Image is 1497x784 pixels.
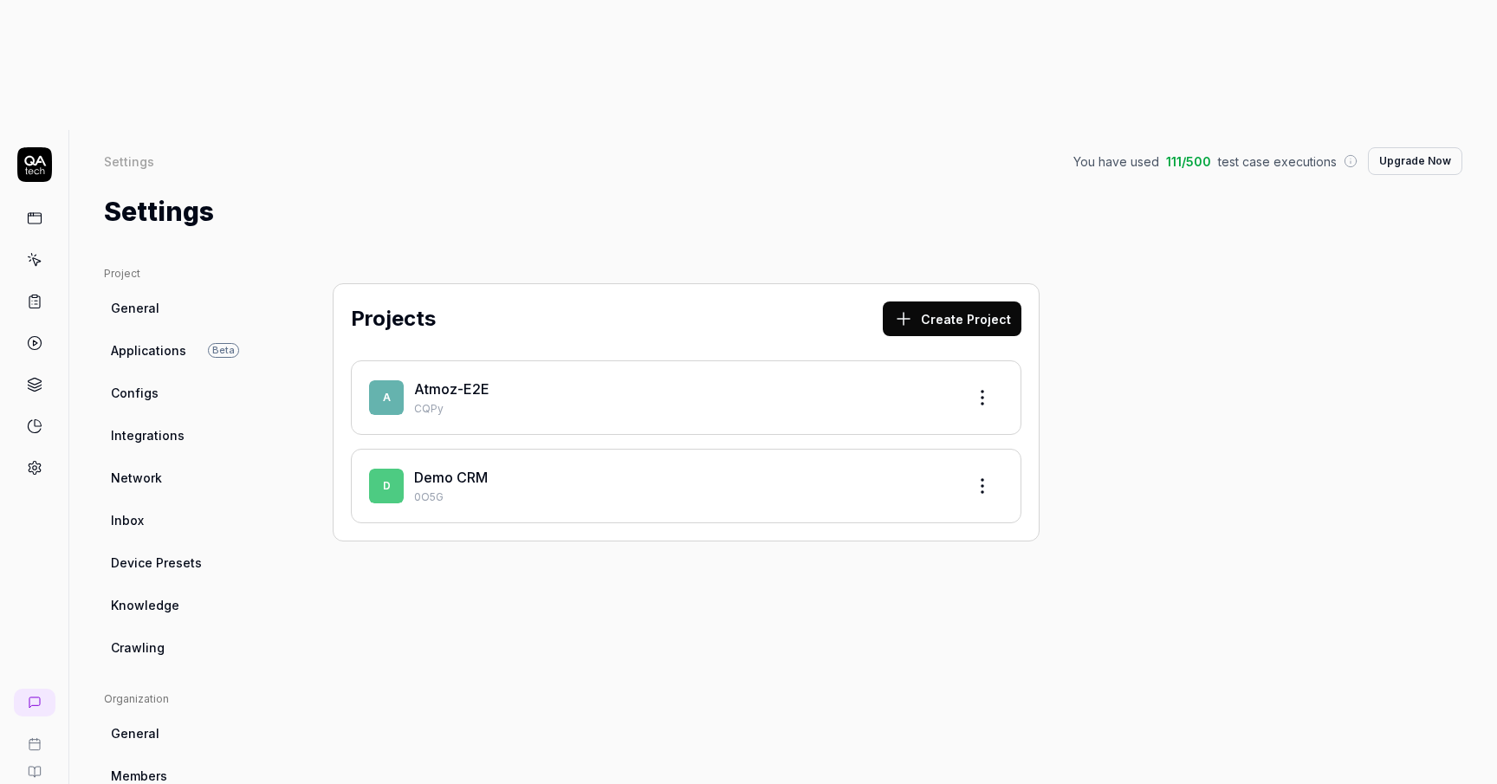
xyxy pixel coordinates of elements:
a: General [104,717,270,749]
div: Settings [104,152,154,170]
button: Create Project [883,301,1021,336]
span: Knowledge [111,596,179,614]
div: Organization [104,691,270,707]
span: test case executions [1218,152,1337,171]
span: General [111,299,159,317]
p: 0O5G [414,489,951,505]
span: General [111,724,159,742]
a: New conversation [14,689,55,716]
span: Network [111,469,162,487]
a: Knowledge [104,589,270,621]
a: Documentation [7,751,62,779]
p: CQPy [414,401,951,417]
a: Inbox [104,504,270,536]
span: Inbox [111,511,144,529]
a: ApplicationsBeta [104,334,270,366]
span: D [369,469,404,503]
a: Crawling [104,632,270,664]
button: Upgrade Now [1368,147,1462,175]
a: Network [104,462,270,494]
span: Configs [111,384,159,402]
a: General [104,292,270,324]
span: Beta [208,343,239,358]
span: A [369,380,404,415]
span: You have used [1073,152,1159,171]
a: Book a call with us [7,723,62,751]
span: Applications [111,341,186,360]
a: Configs [104,377,270,409]
span: 111 / 500 [1166,152,1211,171]
span: Crawling [111,638,165,657]
span: Integrations [111,426,185,444]
a: Demo CRM [414,469,488,486]
a: Integrations [104,419,270,451]
div: Project [104,266,270,282]
a: Device Presets [104,547,270,579]
span: Device Presets [111,554,202,572]
a: Atmoz-E2E [414,380,489,398]
h1: Settings [104,192,214,231]
h2: Projects [351,303,436,334]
